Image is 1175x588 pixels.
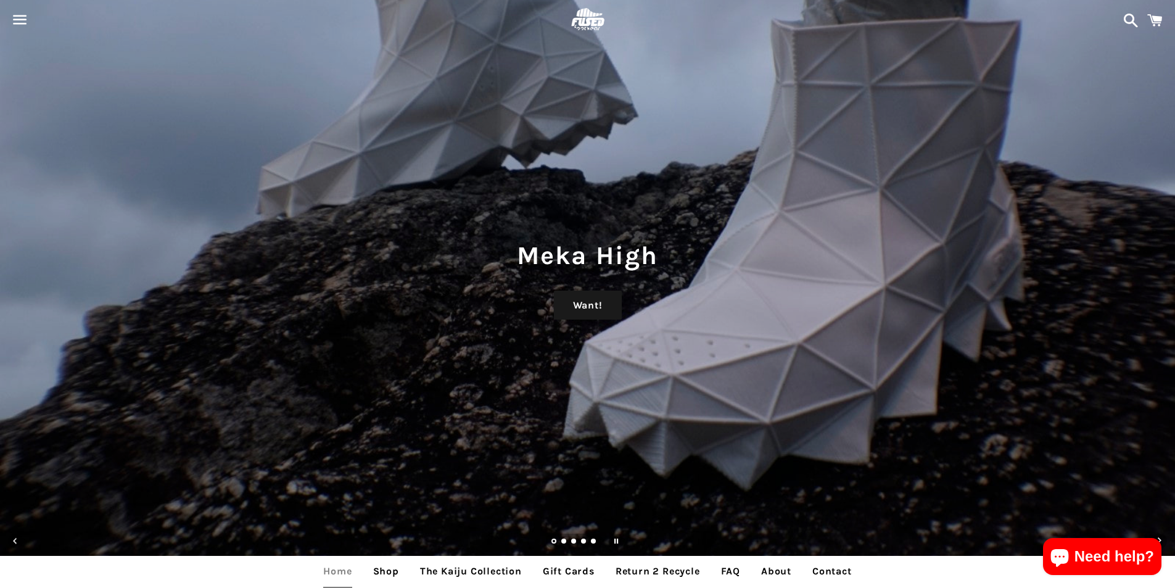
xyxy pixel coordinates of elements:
[2,528,29,555] button: Previous slide
[803,556,861,587] a: Contact
[712,556,749,587] a: FAQ
[1146,528,1173,555] button: Next slide
[752,556,801,587] a: About
[581,539,587,545] a: Load slide 4
[411,556,531,587] a: The Kaiju Collection
[591,539,597,545] a: Load slide 5
[561,539,567,545] a: Load slide 2
[571,539,577,545] a: Load slide 3
[1039,538,1165,578] inbox-online-store-chat: Shopify online store chat
[603,528,630,555] button: Pause slideshow
[534,556,604,587] a: Gift Cards
[314,556,361,587] a: Home
[364,556,408,587] a: Shop
[554,291,622,320] a: Want!
[606,556,709,587] a: Return 2 Recycle
[12,238,1163,273] h1: Meka High
[551,539,558,545] a: Slide 1, current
